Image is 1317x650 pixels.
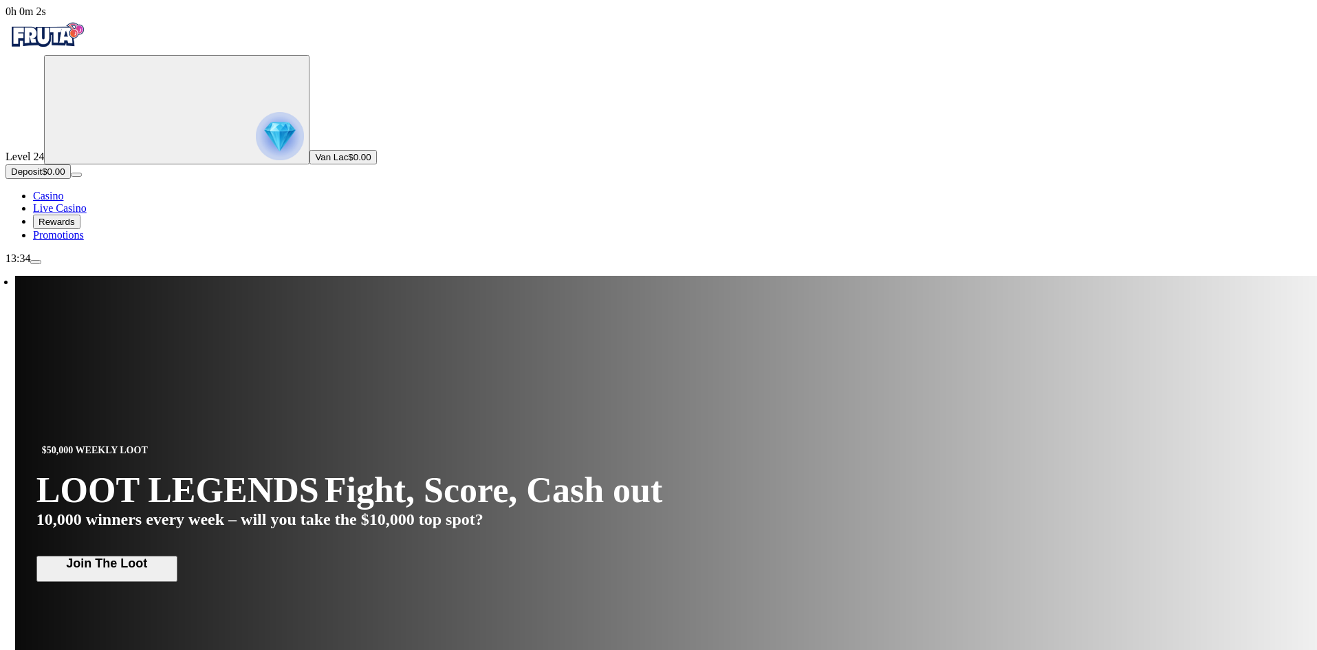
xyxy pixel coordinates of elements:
span: 10,000 winners every week – will you take the $10,000 top spot? [36,510,483,529]
a: poker-chip iconLive Casino [33,202,87,214]
span: Deposit [11,166,42,177]
span: $0.00 [348,152,371,162]
img: Fruta [6,18,88,52]
button: reward iconRewards [33,215,80,229]
button: Van Lac$0.00 [309,150,376,164]
a: diamond iconCasino [33,190,63,202]
button: Join The Loot [36,556,177,582]
span: $0.00 [42,166,65,177]
span: Live Casino [33,202,87,214]
span: Join The Loot [43,557,171,570]
span: user session time [6,6,46,17]
span: Fight, Score, Cash out [325,473,663,508]
button: Depositplus icon$0.00 [6,164,71,179]
a: gift-inverted iconPromotions [33,229,84,241]
span: $50,000 WEEKLY LOOT [36,442,153,459]
a: Fruta [6,43,88,54]
span: Van Lac [315,152,348,162]
span: Rewards [39,217,75,227]
img: reward progress [256,112,304,160]
button: reward progress [44,55,309,164]
button: menu [30,260,41,264]
button: menu [71,173,82,177]
nav: Primary [6,18,1311,241]
span: Promotions [33,229,84,241]
span: Level 24 [6,151,44,162]
span: 13:34 [6,252,30,264]
span: LOOT LEGENDS [36,470,319,510]
span: Casino [33,190,63,202]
